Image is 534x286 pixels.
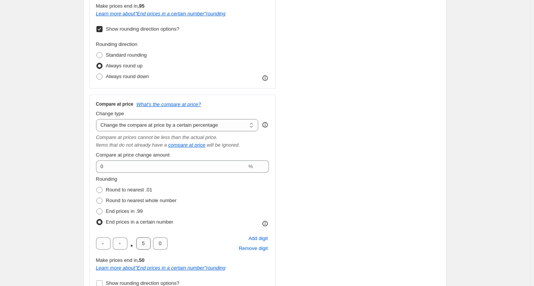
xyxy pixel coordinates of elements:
span: Remove digit [239,245,268,252]
input: ﹡ [136,237,151,250]
button: Remove placeholder [238,244,269,253]
input: ﹡ [113,237,127,250]
span: . [130,237,134,250]
input: ﹡ [96,237,111,250]
i: Learn more about " End prices in a certain number " rounding [96,11,226,16]
span: Always round down [106,74,149,79]
span: Round to nearest whole number [106,198,177,203]
b: .50 [138,257,145,263]
input: ﹡ [153,237,168,250]
span: Standard rounding [106,52,147,58]
span: Rounding direction [96,41,137,47]
span: Rounding [96,176,117,182]
span: Add digit [248,235,268,242]
span: Show rounding direction options? [106,26,179,32]
span: End prices in .99 [106,208,143,214]
a: Learn more about"End prices in a certain number"rounding [96,265,226,271]
a: Learn more about"End prices in a certain number"rounding [96,11,226,16]
i: will be ignored. [207,142,240,148]
span: Show rounding direction options? [106,280,179,286]
span: Change type [96,111,124,116]
button: What's the compare at price? [137,101,201,107]
button: compare at price [168,142,205,148]
input: -15 [96,160,247,173]
h3: Compare at price [96,101,133,107]
span: Make prices end in [96,3,145,9]
span: Make prices end in [96,257,145,263]
i: Learn more about " End prices in a certain number " rounding [96,265,226,271]
b: .95 [138,3,145,9]
span: Always round up [106,63,143,69]
div: help [261,121,269,129]
span: Compare at price change amount [96,152,170,158]
span: % [248,163,253,169]
span: End prices in a certain number [106,219,173,225]
i: Items that do not already have a [96,142,167,148]
button: Add placeholder [247,234,269,244]
span: Round to nearest .01 [106,187,152,193]
i: Compare at prices cannot be less than the actual price. [96,134,218,140]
